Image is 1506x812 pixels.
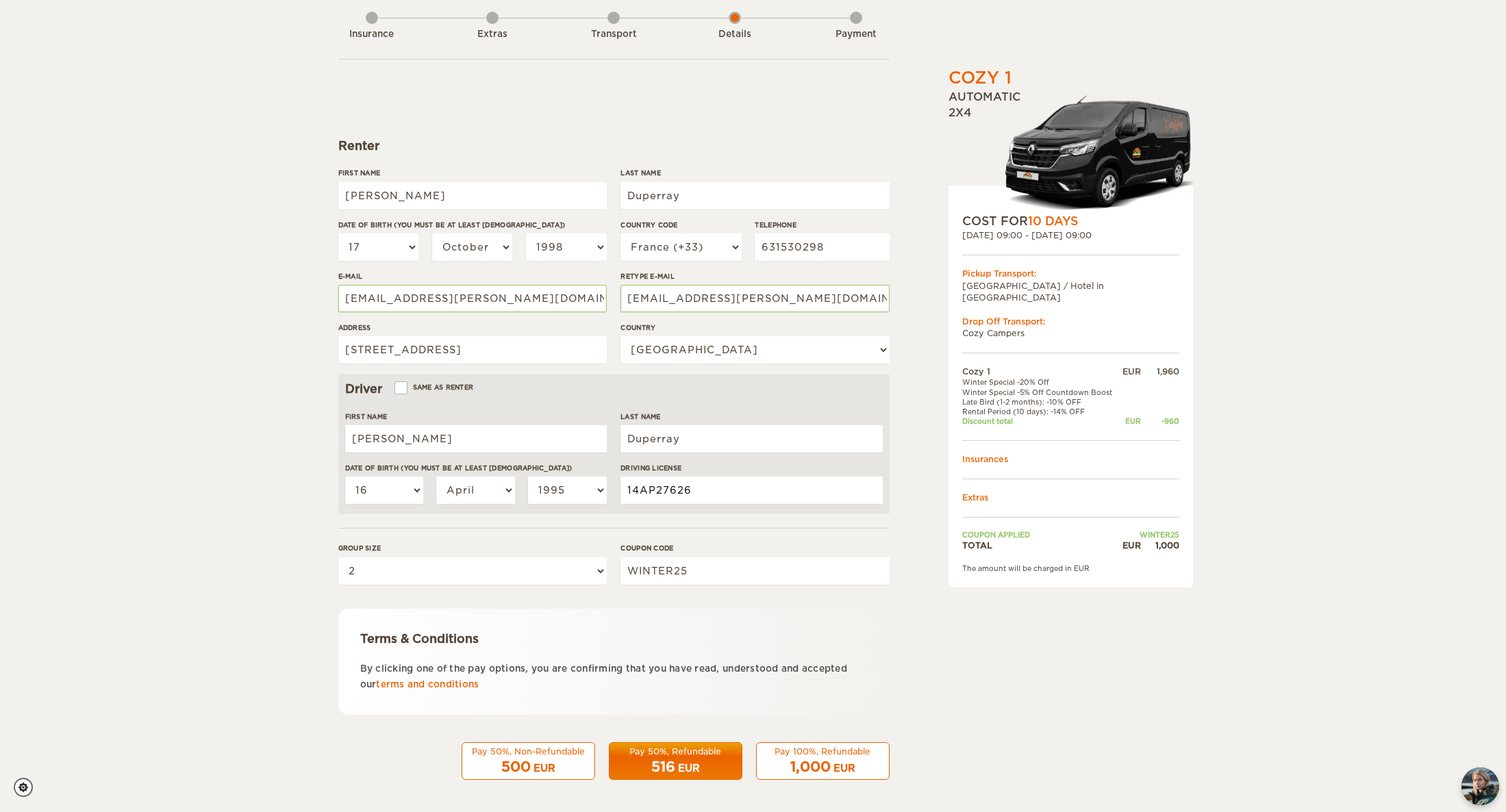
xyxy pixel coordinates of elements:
input: e.g. 14789654B [620,477,882,504]
input: e.g. Smith [620,182,889,210]
div: Extras [455,28,530,41]
td: [GEOGRAPHIC_DATA] / Hotel in [GEOGRAPHIC_DATA] [962,280,1179,303]
div: 1,960 [1141,366,1179,377]
button: chat-button [1461,767,1499,805]
label: Date of birth (You must be at least [DEMOGRAPHIC_DATA]) [345,463,607,473]
td: TOTAL [962,540,1120,551]
label: Last Name [620,411,882,422]
div: Terms & Conditions [360,631,868,647]
div: Insurance [334,28,410,41]
div: Transport [576,28,651,41]
span: 500 [501,759,531,775]
button: Pay 100%, Refundable 1,000 EUR [756,742,890,781]
label: Group size [338,543,607,553]
div: EUR [833,761,855,775]
td: Winter Special -20% Off [962,377,1120,387]
input: e.g. example@example.com [338,285,607,312]
div: EUR [678,761,700,775]
p: By clicking one of the pay options, you are confirming that you have read, understood and accepte... [360,661,868,693]
input: e.g. William [345,425,607,453]
div: Drop Off Transport: [962,316,1179,327]
button: Pay 50%, Refundable 516 EUR [609,742,742,781]
label: Driving License [620,463,882,473]
span: 1,000 [790,759,831,775]
td: WINTER25 [1119,530,1179,540]
td: Insurances [962,453,1179,465]
label: Coupon code [620,543,889,553]
img: Stuttur-m-c-logo-2.png [1003,94,1193,213]
div: Pay 50%, Non-Refundable [470,746,586,757]
div: EUR [534,761,555,775]
label: Same as renter [396,381,474,394]
div: Pickup Transport: [962,268,1179,279]
label: Telephone [755,220,889,230]
input: e.g. Smith [620,425,882,453]
img: Freyja at Cozy Campers [1461,767,1499,805]
div: EUR [1119,416,1140,426]
div: 1,000 [1141,540,1179,551]
label: Country [620,322,889,333]
input: Same as renter [396,385,405,394]
td: Winter Special -5% Off Countdown Boost [962,388,1120,397]
label: First Name [345,411,607,422]
label: E-mail [338,271,607,281]
div: Pay 100%, Refundable [765,746,881,757]
button: Pay 50%, Non-Refundable 500 EUR [462,742,595,781]
div: -960 [1141,416,1179,426]
label: Date of birth (You must be at least [DEMOGRAPHIC_DATA]) [338,220,607,230]
label: Address [338,322,607,333]
div: Driver [345,381,883,397]
input: e.g. William [338,182,607,210]
a: Cookie settings [14,778,42,797]
div: Cozy 1 [949,66,1012,90]
input: e.g. Street, City, Zip Code [338,336,607,364]
label: Retype E-mail [620,271,889,281]
div: The amount will be charged in EUR [962,563,1179,573]
div: EUR [1119,540,1140,551]
label: Country Code [620,220,741,230]
div: Pay 50%, Refundable [618,746,733,757]
div: Details [697,28,773,41]
a: terms and conditions [376,679,479,689]
div: Automatic 2x4 [949,90,1193,213]
td: Cozy 1 [962,366,1120,377]
input: e.g. example@example.com [620,285,889,312]
td: Late Bird (1-2 months): -10% OFF [962,397,1120,407]
td: Discount total [962,416,1120,426]
td: Coupon applied [962,530,1120,540]
td: Rental Period (10 days): -14% OFF [962,407,1120,416]
span: 10 Days [1028,214,1078,228]
div: Payment [818,28,894,41]
label: First Name [338,168,607,178]
div: Renter [338,138,890,154]
label: Last Name [620,168,889,178]
div: EUR [1119,366,1140,377]
td: Extras [962,492,1179,503]
input: e.g. 1 234 567 890 [755,233,889,261]
span: 516 [651,759,675,775]
div: [DATE] 09:00 - [DATE] 09:00 [962,229,1179,241]
div: COST FOR [962,213,1179,229]
td: Cozy Campers [962,327,1179,339]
